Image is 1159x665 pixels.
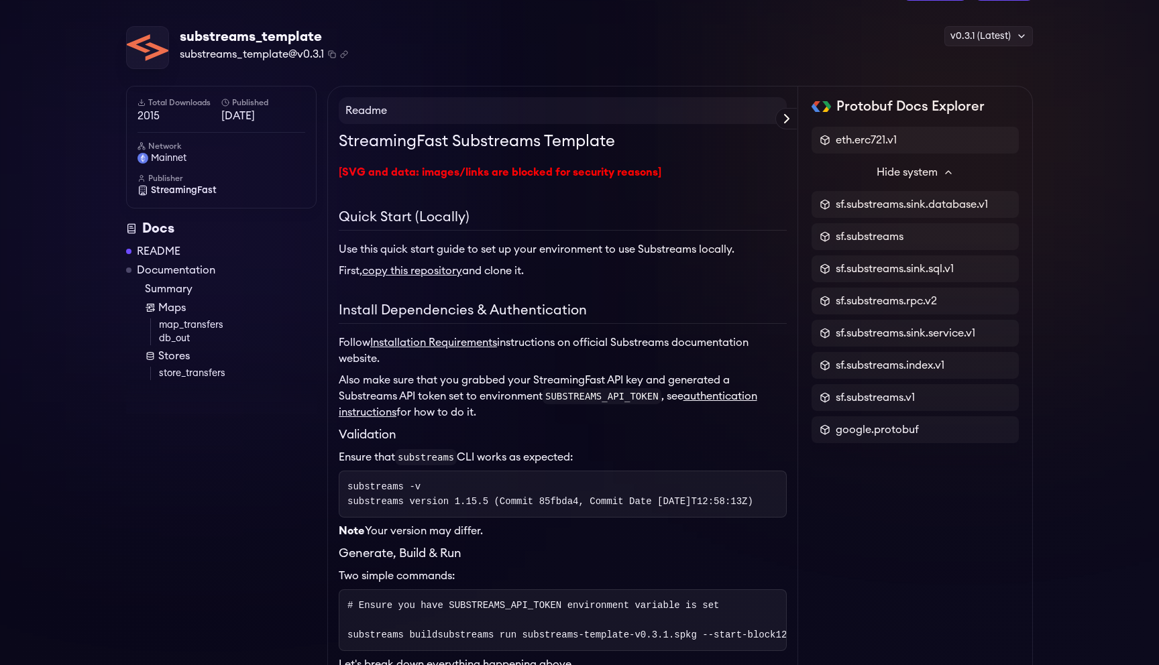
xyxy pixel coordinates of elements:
span: substreams build [347,629,437,640]
h6: Published [221,97,305,108]
a: [SVG and data: images/links are blocked for security reasons] [339,167,661,178]
span: sf.substreams.sink.database.v1 [836,196,988,213]
button: Copy .spkg link to clipboard [340,50,348,58]
span: eth.erc721.v1 [836,132,897,148]
h4: Readme [339,97,787,124]
h6: Total Downloads [137,97,221,108]
span: Hide system [877,164,938,180]
p: Follow instructions on official Substreams documentation website. [339,335,787,367]
code: substreams [395,449,457,465]
p: Ensure that CLI works as expected: [339,449,787,465]
h1: StreamingFast Substreams Template [339,129,787,154]
div: v0.3.1 (Latest) [944,26,1033,46]
div: substreams_template [180,27,348,46]
img: Map icon [145,302,156,313]
span: substreams run substreams-template-v0.3.1.spkg --start-block --stop-block +1 [437,629,905,640]
a: StreamingFast [137,184,305,197]
a: Documentation [137,262,215,278]
h2: Install Dependencies & Authentication [339,300,787,324]
img: Protobuf [812,101,831,112]
span: 12292922 [776,629,821,640]
a: map_transfers [159,318,317,332]
p: Also make sure that you grabbed your StreamingFast API key and generated a Substreams API token s... [339,372,787,420]
a: Installation Requirements [370,337,497,348]
a: Maps [145,300,317,316]
div: Docs [126,219,317,238]
p: Your version may differ. [339,523,787,539]
span: sf.substreams.sink.service.v1 [836,325,975,341]
span: sf.substreams [836,229,903,245]
h2: Quick Start (Locally) [339,207,787,231]
button: Copy package name and version [328,50,336,58]
span: [DATE] [221,108,305,124]
span: 2015 [137,108,221,124]
strong: Note [339,526,365,536]
a: Summary [145,281,317,297]
span: mainnet [151,152,186,165]
p: Use this quick start guide to set up your environment to use Substreams locally. [339,241,787,257]
span: StreamingFast [151,184,217,197]
a: Stores [145,348,317,364]
p: Two simple commands: [339,568,787,584]
h2: Protobuf Docs Explorer [836,97,985,116]
p: First, and clone it. [339,263,787,279]
span: sf.substreams.rpc.v2 [836,293,937,309]
img: Package Logo [127,27,168,68]
h6: Network [137,141,305,152]
h6: Publisher [137,173,305,184]
h3: Validation [339,426,787,444]
a: db_out [159,332,317,345]
button: Hide system [812,159,1019,186]
a: README [137,243,180,259]
span: substreams_template@v0.3.1 [180,46,324,62]
a: store_transfers [159,367,317,380]
a: copy this repository [362,265,462,276]
span: # Ensure you have SUBSTREAMS_API_TOKEN environment variable is set [347,600,720,611]
img: Store icon [145,351,156,361]
span: sf.substreams.v1 [836,389,915,406]
img: mainnet [137,153,148,164]
span: google.protobuf [836,422,919,438]
span: sf.substreams.index.v1 [836,357,944,373]
code: substreams -v substreams version 1.15.5 (Commit 85fbda4, Commit Date [DATE]T12:58:13Z) [347,481,753,507]
code: SUBSTREAMS_API_TOKEN [543,388,661,404]
a: mainnet [137,152,305,165]
h3: Generate, Build & Run [339,544,787,562]
span: sf.substreams.sink.sql.v1 [836,261,954,277]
